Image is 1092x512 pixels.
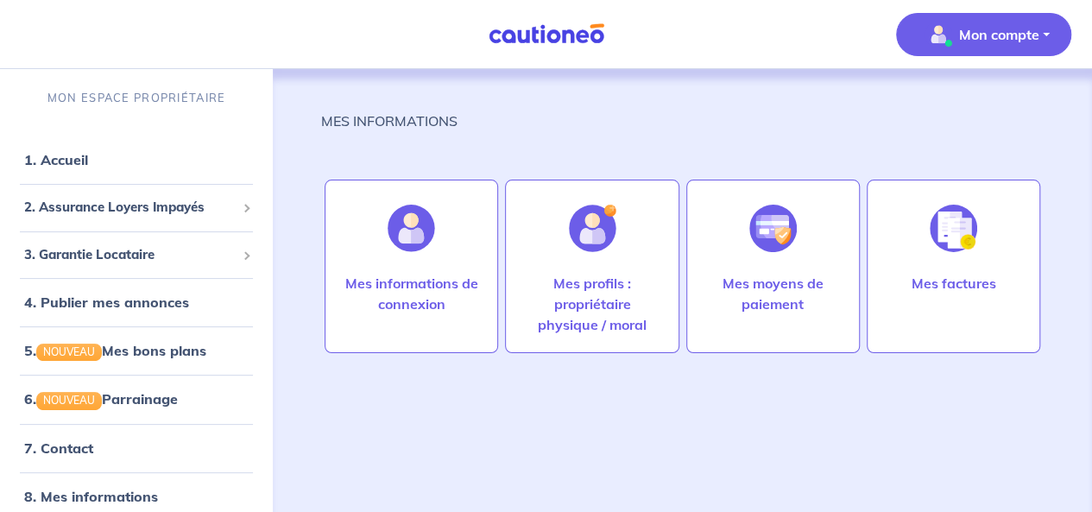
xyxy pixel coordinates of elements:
a: 4. Publier mes annonces [24,294,189,311]
img: illu_account.svg [388,205,435,252]
div: 5.NOUVEAUMes bons plans [7,333,266,368]
p: MES INFORMATIONS [321,111,458,131]
img: illu_account_valid_menu.svg [925,21,952,48]
p: Mes profils : propriétaire physique / moral [523,273,660,335]
div: 2. Assurance Loyers Impayés [7,191,266,224]
span: 2. Assurance Loyers Impayés [24,198,236,218]
span: 3. Garantie Locataire [24,245,236,265]
img: illu_account_add.svg [569,205,616,252]
div: 6.NOUVEAUParrainage [7,382,266,416]
button: illu_account_valid_menu.svgMon compte [896,13,1071,56]
p: Mon compte [959,24,1039,45]
div: 1. Accueil [7,142,266,177]
p: Mes factures [911,273,995,294]
div: 4. Publier mes annonces [7,285,266,319]
img: Cautioneo [482,23,611,45]
a: 7. Contact [24,439,93,457]
a: 6.NOUVEAUParrainage [24,390,178,408]
a: 1. Accueil [24,151,88,168]
div: 3. Garantie Locataire [7,238,266,272]
img: illu_invoice.svg [930,205,977,252]
img: illu_credit_card_no_anim.svg [749,205,797,252]
a: 8. Mes informations [24,488,158,505]
p: Mes moyens de paiement [704,273,842,314]
p: MON ESPACE PROPRIÉTAIRE [47,90,225,106]
p: Mes informations de connexion [343,273,480,314]
a: 5.NOUVEAUMes bons plans [24,342,206,359]
div: 7. Contact [7,431,266,465]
